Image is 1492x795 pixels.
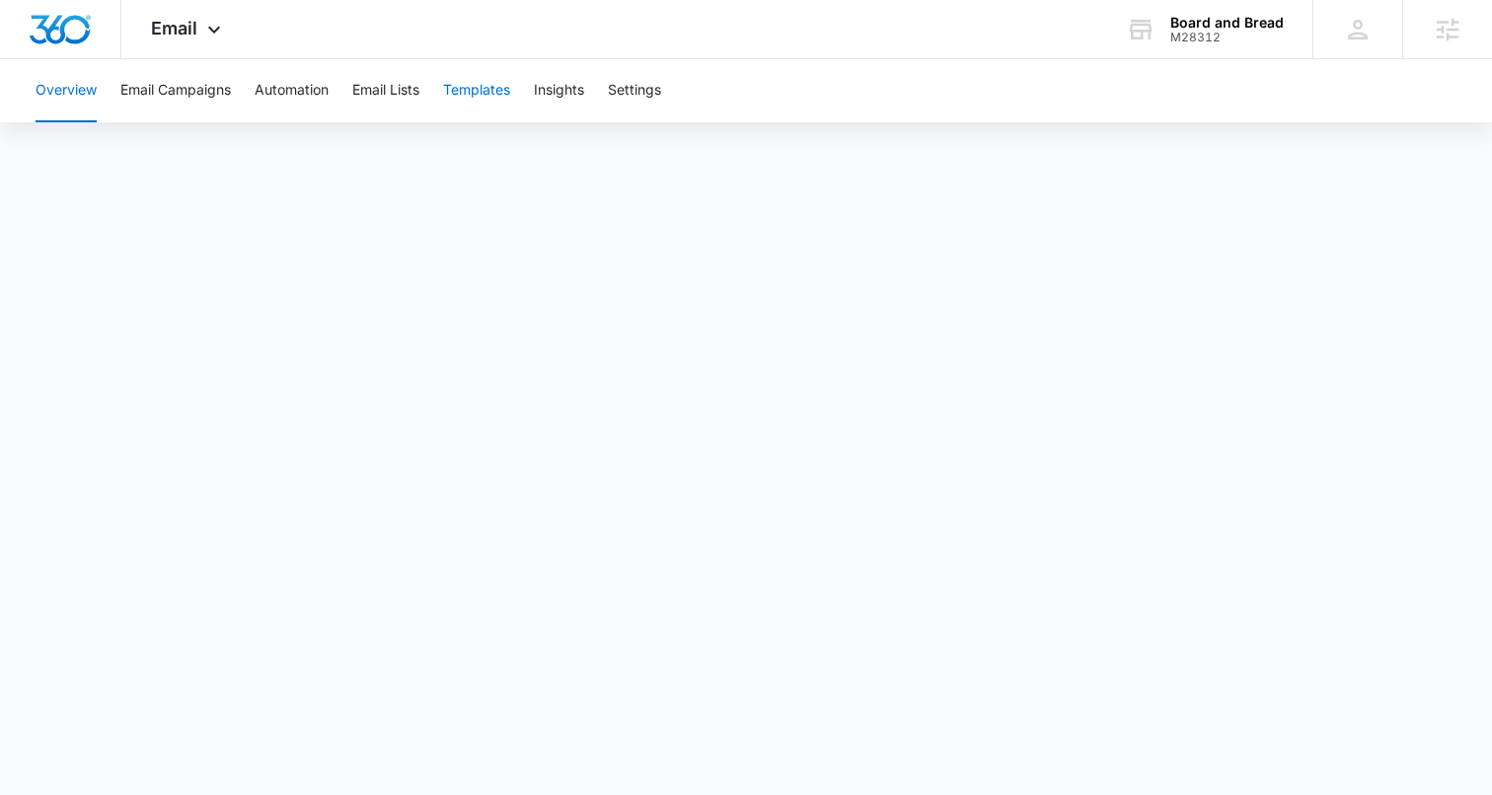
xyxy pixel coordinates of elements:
button: Templates [443,59,510,122]
button: Settings [608,59,661,122]
button: Overview [36,59,97,122]
span: Email [151,18,197,38]
button: Automation [255,59,329,122]
div: account name [1170,15,1284,31]
div: account id [1170,31,1284,44]
button: Email Campaigns [120,59,231,122]
button: Insights [534,59,584,122]
button: Email Lists [352,59,419,122]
